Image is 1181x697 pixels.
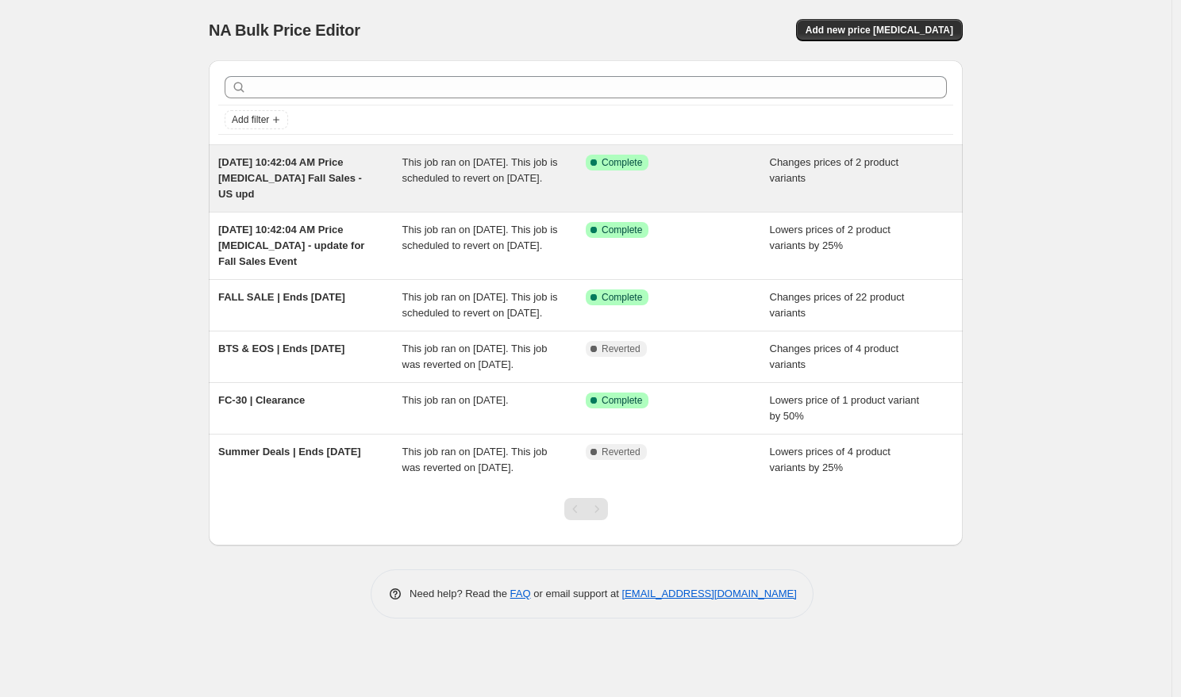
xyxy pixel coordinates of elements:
[602,291,642,304] span: Complete
[402,156,558,184] span: This job ran on [DATE]. This job is scheduled to revert on [DATE].
[232,113,269,126] span: Add filter
[402,224,558,251] span: This job ran on [DATE]. This job is scheduled to revert on [DATE].
[602,343,641,355] span: Reverted
[770,343,899,370] span: Changes prices of 4 product variants
[218,343,344,354] span: BTS & EOS | Ends [DATE]
[770,394,920,422] span: Lowers price of 1 product variant by 50%
[770,446,891,473] span: Lowers prices of 4 product variants by 25%
[402,446,548,473] span: This job ran on [DATE]. This job was reverted on [DATE].
[796,19,963,41] button: Add new price [MEDICAL_DATA]
[602,394,642,407] span: Complete
[402,291,558,319] span: This job ran on [DATE]. This job is scheduled to revert on [DATE].
[770,156,899,184] span: Changes prices of 2 product variants
[531,588,622,599] span: or email support at
[218,156,362,200] span: [DATE] 10:42:04 AM Price [MEDICAL_DATA] Fall Sales - US upd
[806,24,953,36] span: Add new price [MEDICAL_DATA]
[402,394,509,406] span: This job ran on [DATE].
[218,446,361,458] span: Summer Deals | Ends [DATE]
[770,291,905,319] span: Changes prices of 22 product variants
[218,394,305,406] span: FC-30 | Clearance
[410,588,510,599] span: Need help? Read the
[564,498,608,520] nav: Pagination
[602,446,641,458] span: Reverted
[602,224,642,236] span: Complete
[209,21,360,39] span: NA Bulk Price Editor
[218,291,345,303] span: FALL SALE | Ends [DATE]
[510,588,531,599] a: FAQ
[225,110,288,129] button: Add filter
[402,343,548,370] span: This job ran on [DATE]. This job was reverted on [DATE].
[770,224,891,251] span: Lowers prices of 2 product variants by 25%
[218,224,364,267] span: [DATE] 10:42:04 AM Price [MEDICAL_DATA] - update for Fall Sales Event
[622,588,797,599] a: [EMAIL_ADDRESS][DOMAIN_NAME]
[602,156,642,169] span: Complete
